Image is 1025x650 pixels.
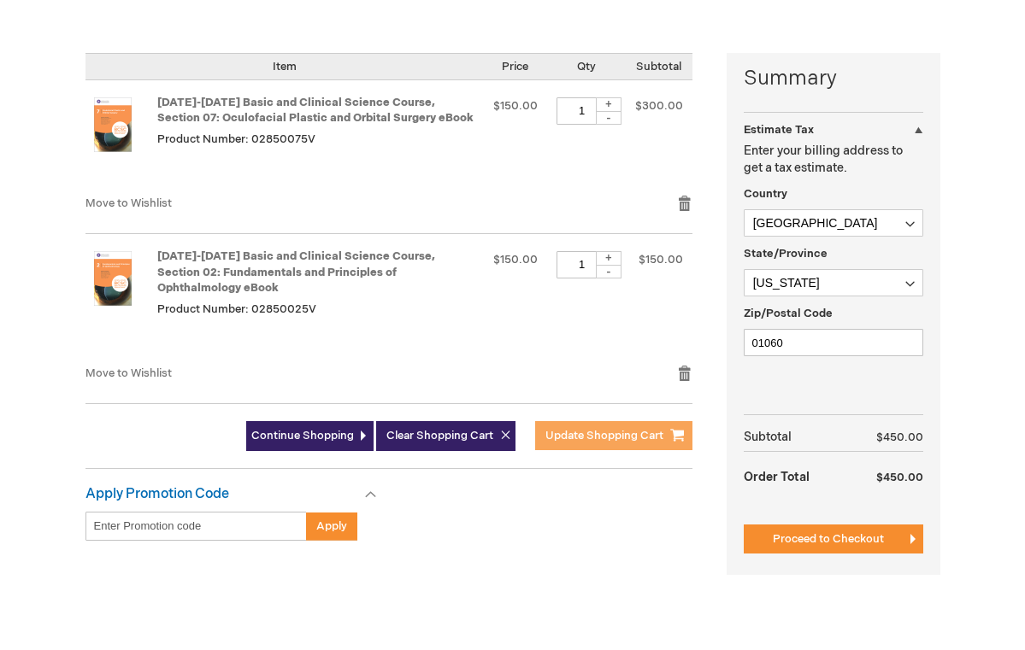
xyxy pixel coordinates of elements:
[251,429,354,442] span: Continue Shopping
[157,132,315,146] span: Product Number: 02850075V
[639,253,683,266] span: $150.00
[773,532,884,546] span: Proceed to Checkout
[744,524,923,553] button: Proceed to Checkout
[596,251,621,266] div: +
[636,60,681,73] span: Subtotal
[493,253,538,266] span: $150.00
[744,187,787,201] span: Country
[557,251,608,278] input: Qty
[535,421,692,450] button: Update Shopping Cart
[246,421,374,451] a: Continue Shopping
[596,111,621,125] div: -
[876,430,923,444] span: $450.00
[596,97,621,112] div: +
[557,97,608,125] input: Qty
[744,424,844,452] th: Subtotal
[376,421,515,451] button: Clear Shopping Cart
[85,251,157,348] a: 2025-2026 Basic and Clinical Science Course, Section 02: Fundamentals and Principles of Ophthalmo...
[577,60,596,73] span: Qty
[744,461,810,491] strong: Order Total
[744,247,828,261] span: State/Province
[306,512,357,541] button: Apply
[502,60,528,73] span: Price
[157,96,474,126] a: [DATE]-[DATE] Basic and Clinical Science Course, Section 07: Oculofacial Plastic and Orbital Surg...
[85,366,172,380] a: Move to Wishlist
[85,97,157,178] a: 2025-2026 Basic and Clinical Science Course, Section 07: Oculofacial Plastic and Orbital Surgery ...
[744,143,923,177] p: Enter your billing address to get a tax estimate.
[85,486,229,502] strong: Apply Promotion Code
[744,64,923,93] strong: Summary
[157,302,316,316] span: Product Number: 02850025V
[273,60,297,73] span: Item
[85,196,172,210] a: Move to Wishlist
[545,429,663,442] span: Update Shopping Cart
[876,471,923,484] span: $450.00
[157,249,435,295] a: [DATE]-[DATE] Basic and Clinical Science Course, Section 02: Fundamentals and Principles of Ophth...
[744,123,814,137] strong: Estimate Tax
[596,265,621,278] div: -
[386,429,493,442] span: Clear Shopping Cart
[316,519,347,533] span: Apply
[744,307,833,320] span: Zip/Postal Code
[85,97,140,152] img: 2025-2026 Basic and Clinical Science Course, Section 07: Oculofacial Plastic and Orbital Surgery ...
[493,99,538,113] span: $150.00
[85,512,307,541] input: Enter Promotion code
[85,251,140,306] img: 2025-2026 Basic and Clinical Science Course, Section 02: Fundamentals and Principles of Ophthalmo...
[635,99,683,113] span: $300.00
